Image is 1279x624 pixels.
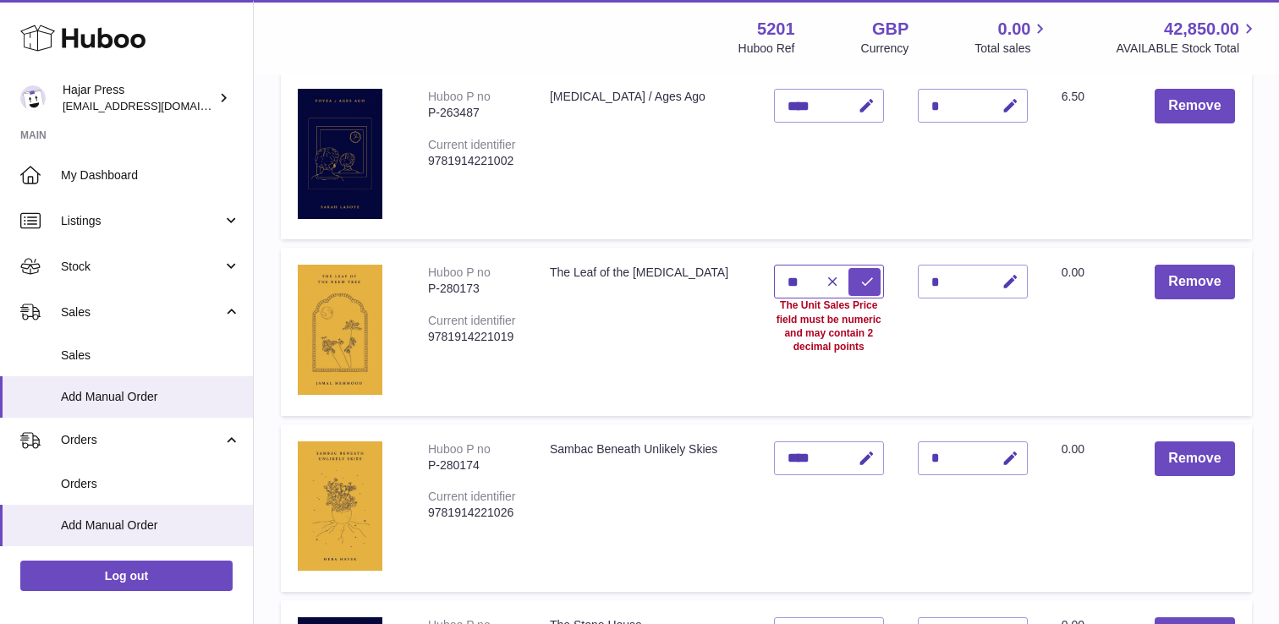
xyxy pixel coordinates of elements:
span: Orders [61,432,222,448]
button: Remove [1155,265,1234,299]
td: [MEDICAL_DATA] / Ages Ago [533,72,757,239]
span: 6.50 [1062,90,1084,103]
div: Huboo P no [428,442,491,456]
span: Sales [61,304,222,320]
span: 0.00 [998,18,1031,41]
td: Sambac Beneath Unlikely Skies [533,424,757,592]
span: Total sales [974,41,1050,57]
a: 0.00 Total sales [974,18,1050,57]
div: Huboo P no [428,90,491,103]
span: [EMAIL_ADDRESS][DOMAIN_NAME] [63,99,249,112]
td: The Leaf of the [MEDICAL_DATA] [533,248,757,415]
div: The Unit Sales Price field must be numeric and may contain 2 decimal points [774,298,884,353]
span: Stock [61,259,222,275]
div: 9781914221026 [428,505,516,521]
span: 0.00 [1062,265,1084,279]
img: The Leaf of the Neem Tree [298,265,382,395]
div: Currency [861,41,909,57]
strong: GBP [872,18,908,41]
div: Huboo P no [428,265,491,279]
span: Sales [61,348,240,364]
div: P-263487 [428,105,516,121]
div: 9781914221019 [428,329,516,345]
div: Current identifier [428,490,516,503]
div: Current identifier [428,138,516,151]
a: Log out [20,561,233,591]
span: Listings [61,213,222,229]
div: P-280174 [428,457,516,473]
div: P-280173 [428,281,516,297]
img: Sambac Beneath Unlikely Skies [298,441,382,572]
span: Orders [61,476,240,492]
span: AVAILABLE Stock Total [1116,41,1259,57]
div: Current identifier [428,314,516,327]
button: Remove [1155,89,1234,123]
span: My Dashboard [61,167,240,183]
div: Hajar Press [63,82,215,114]
img: Fovea / Ages Ago [298,89,382,218]
a: 42,850.00 AVAILABLE Stock Total [1116,18,1259,57]
button: Remove [1155,441,1234,476]
span: Add Manual Order [61,517,240,534]
div: Huboo Ref [738,41,795,57]
span: 0.00 [1062,442,1084,456]
strong: 5201 [757,18,795,41]
div: 9781914221002 [428,153,516,169]
span: Add Manual Order [61,389,240,405]
span: 42,850.00 [1164,18,1239,41]
img: editorial@hajarpress.com [20,85,46,111]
